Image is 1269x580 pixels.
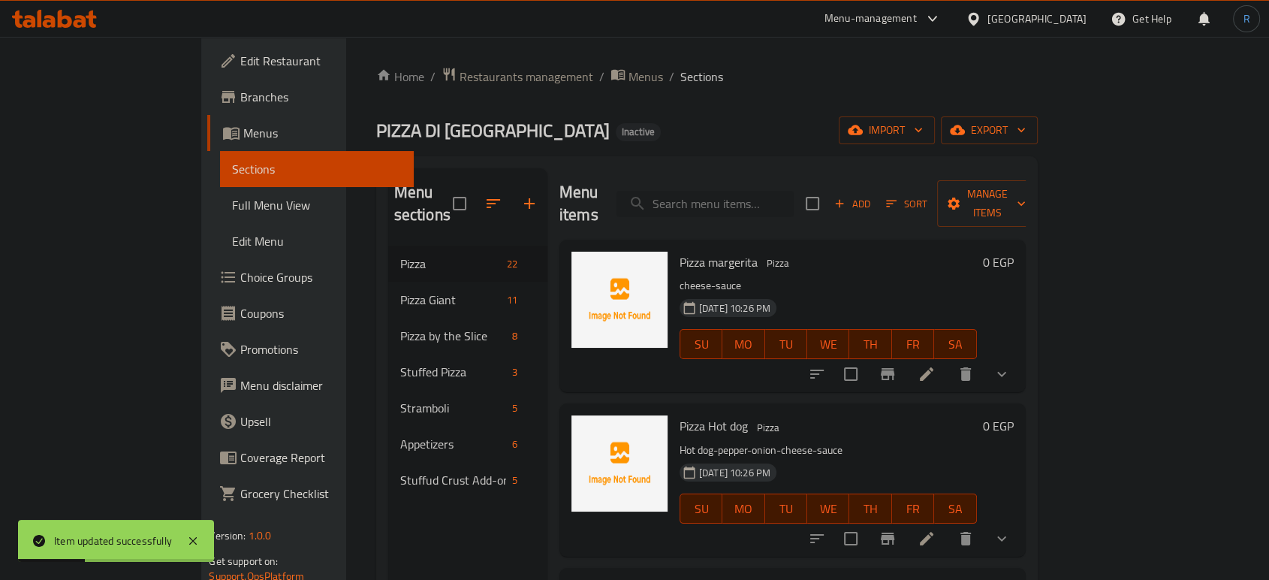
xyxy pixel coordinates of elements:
[400,435,506,453] span: Appetizers
[828,192,876,216] span: Add item
[616,125,661,138] span: Inactive
[430,68,436,86] li: /
[680,441,977,460] p: Hot dog-pepper-onion-cheese-sauce
[400,399,506,417] span: Stramboli
[388,282,547,318] div: Pizza Giant11
[813,498,843,520] span: WE
[680,415,748,437] span: Pizza Hot dog
[680,276,977,295] p: cheese-sauce
[559,181,598,226] h2: Menu items
[993,530,1011,548] svg: Show Choices
[240,449,401,467] span: Coverage Report
[506,435,523,453] div: items
[501,255,523,273] div: items
[511,186,547,222] button: Add section
[388,390,547,426] div: Stramboli5
[839,116,935,144] button: import
[799,356,835,392] button: sort-choices
[506,437,523,452] span: 6
[243,124,401,142] span: Menus
[824,10,917,28] div: Menu-management
[870,356,906,392] button: Branch-specific-item
[506,473,523,488] span: 5
[870,521,906,557] button: Branch-specific-item
[506,471,523,489] div: items
[934,494,976,524] button: SA
[851,121,923,140] span: import
[686,498,716,520] span: SU
[220,187,413,223] a: Full Menu View
[693,301,776,316] span: [DATE] 10:26 PM
[207,440,413,476] a: Coverage Report
[918,365,936,383] a: Edit menu item
[983,252,1014,273] h6: 0 EGP
[501,291,523,309] div: items
[240,52,401,70] span: Edit Restaurant
[376,113,610,147] span: PIZZA DI [GEOGRAPHIC_DATA]
[209,526,246,545] span: Version:
[501,293,523,307] span: 11
[953,121,1026,140] span: export
[207,43,413,79] a: Edit Restaurant
[506,363,523,381] div: items
[882,192,931,216] button: Sort
[506,399,523,417] div: items
[828,192,876,216] button: Add
[400,291,501,309] div: Pizza Giant
[220,151,413,187] a: Sections
[388,246,547,282] div: Pizza22
[400,327,506,345] span: Pizza by the Slice
[571,415,668,512] img: Pizza Hot dog
[388,462,547,498] div: Stuffud Crust Add-ons5
[599,68,604,86] li: /
[751,418,785,437] div: Pizza
[442,67,593,86] a: Restaurants management
[388,354,547,390] div: Stuffed Pizza3
[207,259,413,295] a: Choice Groups
[232,160,401,178] span: Sections
[855,334,885,355] span: TH
[207,79,413,115] a: Branches
[460,68,593,86] span: Restaurants management
[892,329,934,359] button: FR
[240,376,401,394] span: Menu disclaimer
[376,67,1038,86] nav: breadcrumb
[400,363,506,381] span: Stuffed Pizza
[983,415,1014,437] h6: 0 EGP
[610,67,663,86] a: Menus
[616,123,661,141] div: Inactive
[984,356,1020,392] button: show more
[506,327,523,345] div: items
[1243,11,1249,27] span: R
[993,365,1011,383] svg: Show Choices
[680,251,758,273] span: Pizza margerita
[835,523,867,554] span: Select to update
[948,356,984,392] button: delete
[898,498,928,520] span: FR
[722,329,764,359] button: MO
[941,116,1038,144] button: export
[693,466,776,480] span: [DATE] 10:26 PM
[761,255,795,272] span: Pizza
[771,334,801,355] span: TU
[616,191,794,217] input: search
[207,367,413,403] a: Menu disclaimer
[207,115,413,151] a: Menus
[240,304,401,322] span: Coupons
[940,498,970,520] span: SA
[249,526,272,545] span: 1.0.0
[680,329,722,359] button: SU
[220,223,413,259] a: Edit Menu
[388,318,547,354] div: Pizza by the Slice8
[240,268,401,286] span: Choice Groups
[892,494,934,524] button: FR
[728,334,758,355] span: MO
[400,471,506,489] span: Stuffud Crust Add-ons
[807,329,849,359] button: WE
[849,329,891,359] button: TH
[571,252,668,348] img: Pizza margerita
[876,192,937,216] span: Sort items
